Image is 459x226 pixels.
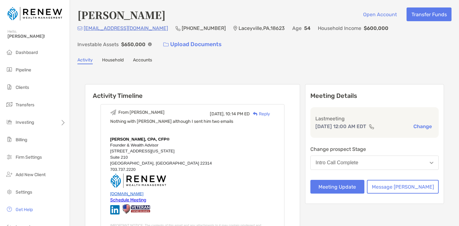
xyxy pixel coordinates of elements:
[430,162,433,164] img: Open dropdown arrow
[133,57,152,64] a: Accounts
[6,83,13,91] img: clients icon
[367,180,439,194] button: Message [PERSON_NAME]
[316,160,358,166] div: Intro Call Complete
[163,42,169,47] img: button icon
[110,109,116,115] img: Event icon
[16,137,27,142] span: Billing
[110,167,136,172] span: 703.737.2220
[6,188,13,195] img: settings icon
[110,172,167,189] img: zFD-J3jWD_EkiD5BOMPKCR5w6PUTCJTyaZKByCF8ExDFjs_ksiTRbN-DWikJ7O-oXbPhVKszZT7fERNjirmRfX5b2t2QVGY7m...
[110,191,144,196] a: [DOMAIN_NAME]
[16,207,33,212] span: Get Help
[315,123,366,130] p: [DATE] 12:00 AM EDT
[175,26,180,31] img: Phone Icon
[110,161,212,166] span: [GEOGRAPHIC_DATA], [GEOGRAPHIC_DATA] 22314
[118,110,165,115] div: From [PERSON_NAME]
[364,24,388,32] p: $600,000
[310,92,439,100] p: Meeting Details
[6,153,13,161] img: firm-settings icon
[225,111,250,117] span: 10:14 PM ED
[122,203,151,214] img: 3ZAWS0-MfFa3UPAfullP-eJ0B3q0GJN6rlvPjVe-SrV_f1aqyhLqu0iX7UT4QxDl0IHVdZvhCD3IU2d18kWbrA9P0PcFlVbY1...
[16,67,31,73] span: Pipeline
[77,57,93,64] a: Activity
[16,155,42,160] span: Firm Settings
[310,180,365,194] button: Meeting Update
[6,118,13,126] img: investing icon
[250,111,270,117] div: Reply
[210,111,225,117] span: [DATE],
[16,120,34,125] span: Investing
[16,50,38,55] span: Dashboard
[6,205,13,213] img: get-help icon
[159,38,226,51] a: Upload Documents
[77,41,119,48] p: Investable Assets
[6,136,13,143] img: billing icon
[110,119,275,124] div: Nothing with [PERSON_NAME] although I sent him two emails
[407,7,452,21] button: Transfer Funds
[110,155,128,160] span: Suite 210
[77,7,165,22] h4: [PERSON_NAME]
[182,24,226,32] p: [PHONE_NUMBER]
[121,41,146,48] p: $650,000
[77,26,82,30] img: Email Icon
[239,24,285,32] p: Laceyville , PA , 18623
[412,123,434,130] button: Change
[292,24,302,32] p: Age
[315,115,434,123] p: Last meeting
[253,112,258,116] img: Reply icon
[6,66,13,73] img: pipeline icon
[110,197,146,203] a: Schedule Meeting
[16,85,29,90] span: Clients
[6,48,13,56] img: dashboard icon
[16,102,34,108] span: Transfers
[110,149,175,153] span: [STREET_ADDRESS][US_STATE]
[233,26,237,31] img: Location Icon
[84,24,168,32] p: [EMAIL_ADDRESS][DOMAIN_NAME]
[16,190,32,195] span: Settings
[110,205,120,214] img: 1Ek0KulcVTxEclh05Lpqmz8SpBaqHT9rmNe2kUod9KlXT4mm1gWDhF4W5_jO6_ibmAlFI4n9aTA0_i27vQdGhxcDH22OHxWgW...
[102,57,124,64] a: Household
[6,171,13,178] img: add_new_client icon
[6,101,13,108] img: transfers icon
[16,172,46,177] span: Add New Client
[310,145,439,153] p: Change prospect Stage
[85,84,300,99] h6: Activity Timeline
[7,34,66,39] span: [PERSON_NAME]!
[148,42,152,46] img: Info Icon
[358,7,402,21] button: Open Account
[369,124,374,129] img: communication type
[304,24,310,32] p: 54
[110,137,170,142] span: [PERSON_NAME], CPA, CFP®
[310,156,439,170] button: Intro Call Complete
[318,24,361,32] p: Household Income
[7,2,62,25] img: Zoe Logo
[110,191,144,196] span: [DOMAIN_NAME]
[110,143,159,147] span: Founder & Wealth Advisor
